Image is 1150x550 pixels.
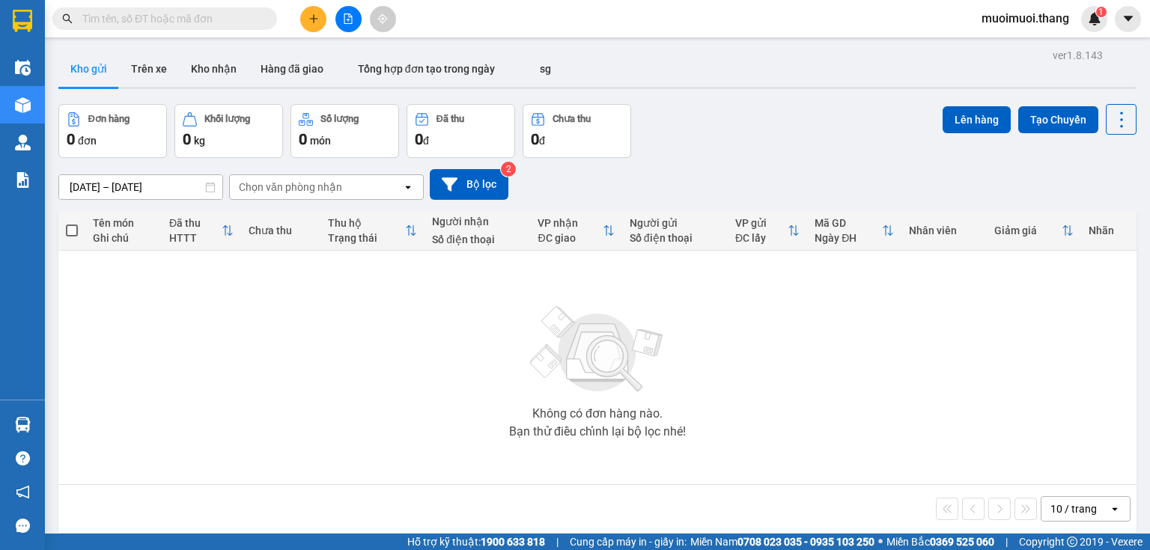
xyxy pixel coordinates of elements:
[402,181,414,193] svg: open
[93,217,154,229] div: Tên món
[415,130,423,148] span: 0
[15,60,31,76] img: warehouse-icon
[62,13,73,24] span: search
[358,63,495,75] span: Tổng hợp đơn tạo trong ngày
[82,10,259,27] input: Tìm tên, số ĐT hoặc mã đơn
[930,536,994,548] strong: 0369 525 060
[807,211,901,251] th: Toggle SortBy
[78,135,97,147] span: đơn
[509,426,686,438] div: Bạn thử điều chỉnh lại bộ lọc nhé!
[690,534,874,550] span: Miền Nam
[994,224,1062,236] div: Giảm giá
[15,97,31,113] img: warehouse-icon
[430,169,508,200] button: Bộ lọc
[58,104,167,158] button: Đơn hàng0đơn
[630,217,720,229] div: Người gửi
[1109,503,1121,515] svg: open
[162,211,241,251] th: Toggle SortBy
[970,9,1081,28] span: muoimuoi.thang
[1115,6,1141,32] button: caret-down
[432,216,523,227] div: Người nhận
[538,232,602,244] div: ĐC giao
[1088,12,1101,25] img: icon-new-feature
[183,130,191,148] span: 0
[432,233,523,245] div: Số điện thoại
[174,104,283,158] button: Khối lượng0kg
[523,104,631,158] button: Chưa thu0đ
[570,534,687,550] span: Cung cấp máy in - giấy in:
[815,217,881,229] div: Mã GD
[169,217,222,229] div: Đã thu
[886,534,994,550] span: Miền Bắc
[58,51,119,87] button: Kho gửi
[501,162,516,177] sup: 2
[328,217,405,229] div: Thu hộ
[239,180,342,195] div: Chọn văn phòng nhận
[88,114,130,124] div: Đơn hàng
[815,232,881,244] div: Ngày ĐH
[59,175,222,199] input: Select a date range.
[13,10,32,32] img: logo-vxr
[407,104,515,158] button: Đã thu0đ
[67,130,75,148] span: 0
[179,51,249,87] button: Kho nhận
[290,104,399,158] button: Số lượng0món
[169,232,222,244] div: HTTT
[328,232,405,244] div: Trạng thái
[15,417,31,433] img: warehouse-icon
[16,519,30,533] span: message
[943,106,1011,133] button: Lên hàng
[1006,534,1008,550] span: |
[407,534,545,550] span: Hỗ trợ kỹ thuật:
[308,13,319,24] span: plus
[728,211,807,251] th: Toggle SortBy
[194,135,205,147] span: kg
[540,63,551,75] span: sg
[1067,537,1077,547] span: copyright
[909,224,979,236] div: Nhân viên
[481,536,545,548] strong: 1900 633 818
[1053,47,1103,64] div: ver 1.8.143
[249,224,313,236] div: Chưa thu
[119,51,179,87] button: Trên xe
[735,217,788,229] div: VP gửi
[436,114,464,124] div: Đã thu
[1098,7,1104,17] span: 1
[16,451,30,465] span: question-circle
[523,297,672,402] img: svg+xml;base64,PHN2ZyBjbGFzcz0ibGlzdC1wbHVnX19zdmciIHhtbG5zPSJodHRwOi8vd3d3LnczLm9yZy8yMDAwL3N2Zy...
[737,536,874,548] strong: 0708 023 035 - 0935 103 250
[15,172,31,188] img: solution-icon
[343,13,353,24] span: file-add
[423,135,429,147] span: đ
[204,114,250,124] div: Khối lượng
[300,6,326,32] button: plus
[320,211,425,251] th: Toggle SortBy
[16,485,30,499] span: notification
[1018,106,1098,133] button: Tạo Chuyến
[556,534,559,550] span: |
[553,114,591,124] div: Chưa thu
[532,408,663,420] div: Không có đơn hàng nào.
[249,51,335,87] button: Hàng đã giao
[630,232,720,244] div: Số điện thoại
[1122,12,1135,25] span: caret-down
[538,217,602,229] div: VP nhận
[320,114,359,124] div: Số lượng
[530,211,621,251] th: Toggle SortBy
[987,211,1082,251] th: Toggle SortBy
[299,130,307,148] span: 0
[735,232,788,244] div: ĐC lấy
[93,232,154,244] div: Ghi chú
[377,13,388,24] span: aim
[1050,501,1097,516] div: 10 / trang
[1096,7,1107,17] sup: 1
[1089,224,1129,236] div: Nhãn
[531,130,539,148] span: 0
[335,6,362,32] button: file-add
[15,135,31,150] img: warehouse-icon
[370,6,396,32] button: aim
[539,135,545,147] span: đ
[310,135,331,147] span: món
[878,539,883,545] span: ⚪️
